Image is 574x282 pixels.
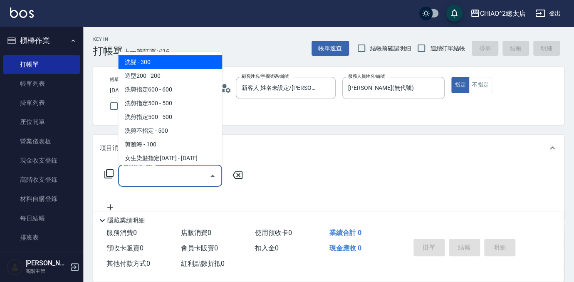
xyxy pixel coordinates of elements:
span: 剪瀏海 - 100 [118,138,222,151]
span: 店販消費 0 [181,229,211,237]
a: 營業儀表板 [3,132,80,151]
label: 服務人員姓名/編號 [348,73,385,79]
a: 現場電腦打卡 [3,247,80,266]
div: 項目消費 [93,135,564,161]
span: 紅利點數折抵 0 [181,260,225,267]
span: 洗剪不指定 - 500 [118,124,222,138]
span: 會員卡販賣 0 [181,244,218,252]
span: 洗髮 - 300 [118,55,222,69]
label: 顧客姓名/手機號碼/編號 [242,73,289,79]
button: CHIAO^2總太店 [467,5,529,22]
span: 連續打單結帳 [430,44,465,53]
a: 每日結帳 [3,209,80,228]
span: 預收卡販賣 0 [106,244,143,252]
span: 使用預收卡 0 [255,229,292,237]
a: 高階收支登錄 [3,170,80,189]
p: 高階主管 [25,267,68,275]
h5: [PERSON_NAME] [25,259,68,267]
span: 扣入金 0 [255,244,279,252]
div: CHIAO^2總太店 [480,8,526,19]
a: 座位開單 [3,112,80,131]
a: 掛單列表 [3,93,80,112]
h2: Key In [93,37,123,42]
span: 現金應收 0 [329,244,361,252]
button: 櫃檯作業 [3,30,80,52]
label: 帳單日期 [110,77,127,83]
span: 服務消費 0 [106,229,137,237]
button: 登出 [532,6,564,21]
span: 其他付款方式 0 [106,260,150,267]
span: 洗剪指定500 - 500 [118,96,222,110]
button: Close [206,169,219,183]
button: save [446,5,463,22]
h3: 打帳單 [93,45,123,57]
a: 打帳單 [3,55,80,74]
a: 現金收支登錄 [3,151,80,170]
img: Logo [10,7,34,18]
span: 上一筆訂單:#16 [123,47,170,57]
a: 材料自購登錄 [3,189,80,208]
img: Person [7,259,23,275]
span: 洗剪指定600 - 600 [118,83,222,96]
button: 不指定 [469,77,492,93]
a: 帳單列表 [3,74,80,93]
span: 造型200 - 200 [118,69,222,83]
span: 洗剪指定500 - 500 [118,110,222,124]
input: YYYY/MM/DD hh:mm [110,84,194,97]
span: 業績合計 0 [329,229,361,237]
a: 排班表 [3,228,80,247]
span: 結帳前確認明細 [370,44,411,53]
span: 女生染髮指定[DATE] - [DATE] [118,151,222,165]
button: 指定 [451,77,469,93]
p: 隱藏業績明細 [107,216,145,225]
button: 帳單速查 [312,41,349,56]
p: 項目消費 [100,144,125,153]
